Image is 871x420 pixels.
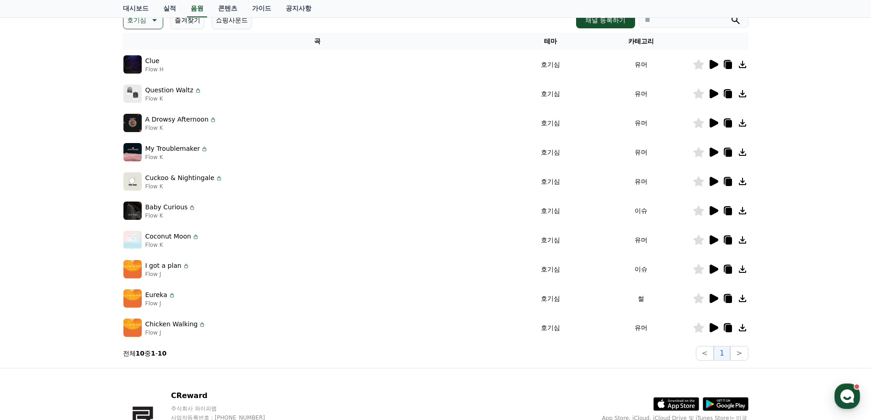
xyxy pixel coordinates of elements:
p: Baby Curious [145,202,188,212]
span: 설정 [141,303,152,311]
p: A Drowsy Afternoon [145,115,209,124]
button: > [730,346,748,361]
img: music [123,319,142,337]
span: 대화 [84,304,95,311]
th: 카테고리 [590,33,693,50]
td: 유머 [590,79,693,108]
td: 호기심 [512,108,590,138]
strong: 10 [158,350,166,357]
button: 1 [714,346,730,361]
p: Eureka [145,290,167,300]
p: I got a plan [145,261,182,271]
strong: 10 [136,350,144,357]
td: 호기심 [512,196,590,225]
img: music [123,260,142,278]
p: Question Waltz [145,85,193,95]
p: Flow J [145,329,206,336]
td: 유머 [590,50,693,79]
td: 유머 [590,167,693,196]
p: CReward [171,390,283,401]
a: 홈 [3,290,60,313]
p: Flow K [145,124,217,132]
th: 테마 [512,33,590,50]
button: 쇼핑사운드 [212,11,252,29]
p: Flow J [145,271,190,278]
td: 호기심 [512,225,590,255]
p: Flow J [145,300,176,307]
img: music [123,55,142,74]
p: Flow K [145,95,202,102]
td: 호기심 [512,50,590,79]
a: 대화 [60,290,118,313]
td: 호기심 [512,313,590,342]
p: My Troublemaker [145,144,200,154]
td: 유머 [590,225,693,255]
img: music [123,143,142,161]
td: 유머 [590,138,693,167]
p: Flow K [145,212,196,219]
p: Cuckoo & Nightingale [145,173,214,183]
td: 호기심 [512,138,590,167]
td: 호기심 [512,284,590,313]
td: 이슈 [590,255,693,284]
a: 설정 [118,290,176,313]
button: 즐겨찾기 [171,11,204,29]
img: music [123,289,142,308]
td: 이슈 [590,196,693,225]
img: music [123,172,142,191]
img: music [123,231,142,249]
td: 썰 [590,284,693,313]
p: 주식회사 와이피랩 [171,405,283,412]
p: Chicken Walking [145,319,198,329]
span: 홈 [29,303,34,311]
p: Flow H [145,66,164,73]
button: 호기심 [123,11,163,29]
button: < [696,346,714,361]
td: 호기심 [512,255,590,284]
img: music [123,85,142,103]
img: music [123,202,142,220]
p: Flow K [145,154,208,161]
button: 채널 등록하기 [576,12,635,28]
p: 호기심 [127,14,146,27]
p: Coconut Moon [145,232,191,241]
td: 호기심 [512,79,590,108]
p: 전체 중 - [123,349,167,358]
strong: 1 [151,350,155,357]
td: 유머 [590,313,693,342]
p: Flow K [145,183,223,190]
img: music [123,114,142,132]
td: 호기심 [512,167,590,196]
p: Clue [145,56,160,66]
th: 곡 [123,33,512,50]
p: Flow K [145,241,199,249]
td: 유머 [590,108,693,138]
